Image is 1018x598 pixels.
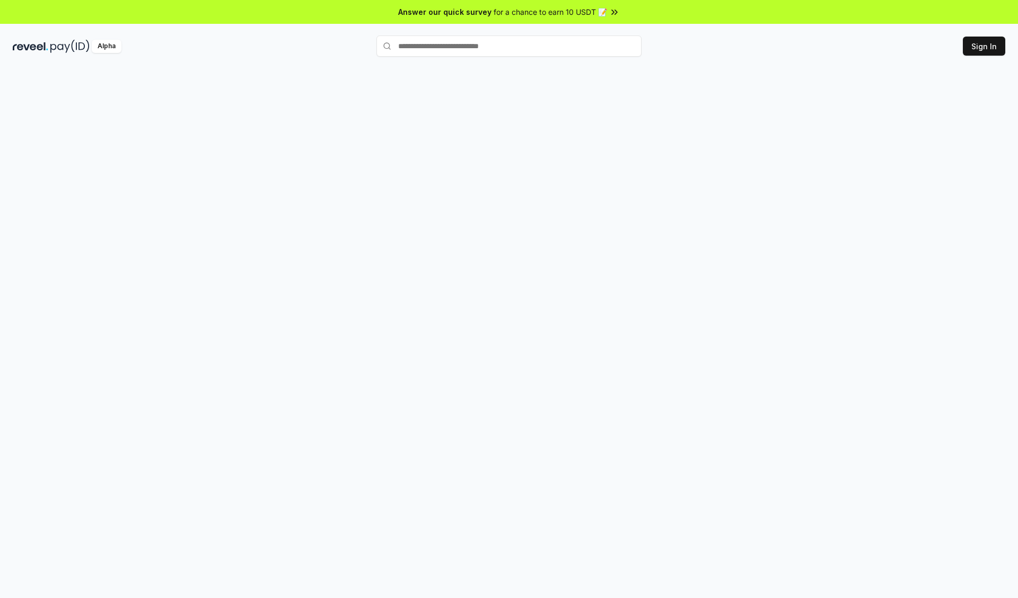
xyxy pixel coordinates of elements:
div: Alpha [92,40,121,53]
img: pay_id [50,40,90,53]
img: reveel_dark [13,40,48,53]
span: for a chance to earn 10 USDT 📝 [494,6,607,17]
button: Sign In [963,37,1005,56]
span: Answer our quick survey [398,6,492,17]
